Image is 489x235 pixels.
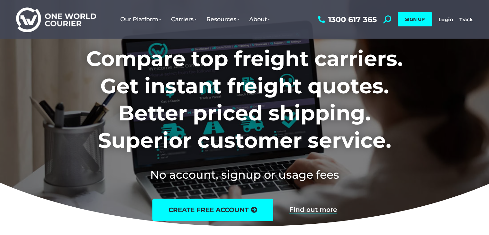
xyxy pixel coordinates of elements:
[439,16,453,23] a: Login
[316,15,377,23] a: 1300 617 365
[152,199,273,221] a: create free account
[249,16,270,23] span: About
[202,9,244,29] a: Resources
[405,16,425,22] span: SIGN UP
[115,9,166,29] a: Our Platform
[244,9,275,29] a: About
[44,45,445,154] h1: Compare top freight carriers. Get instant freight quotes. Better priced shipping. Superior custom...
[16,6,96,33] img: One World Courier
[289,206,337,213] a: Find out more
[44,167,445,183] h2: No account, signup or usage fees
[206,16,240,23] span: Resources
[171,16,197,23] span: Carriers
[398,12,432,26] a: SIGN UP
[120,16,161,23] span: Our Platform
[459,16,473,23] a: Track
[166,9,202,29] a: Carriers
